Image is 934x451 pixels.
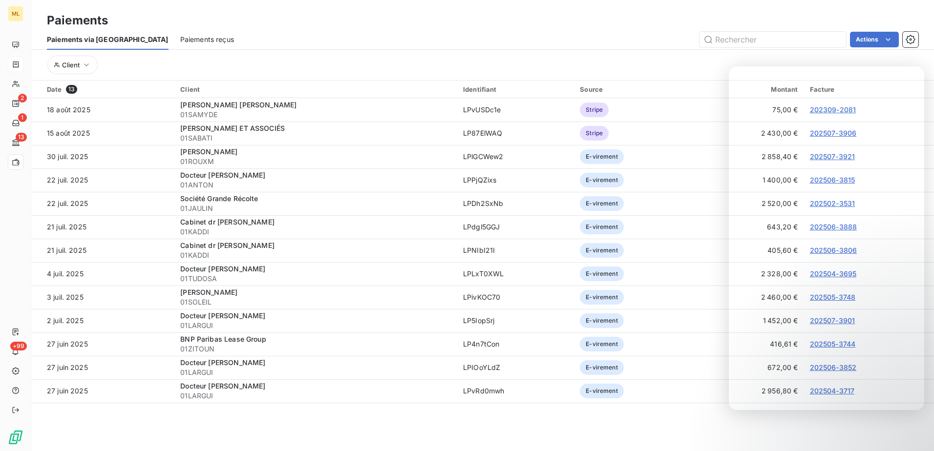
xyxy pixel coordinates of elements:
div: Identifiant [463,85,568,93]
span: 01ZITOUN [180,344,451,354]
span: Docteur [PERSON_NAME] [180,265,265,273]
span: BNP Paribas Lease Group [180,335,266,343]
span: 01LARGUI [180,391,451,401]
td: 22 juil. 2025 [31,168,174,192]
input: Rechercher [700,32,846,47]
span: 2 [18,94,27,102]
td: LPivKOC70 [457,286,574,309]
td: 21 juil. 2025 [31,215,174,239]
td: LPvRd0mwh [457,379,574,403]
span: [PERSON_NAME] [180,147,237,156]
td: LP87ElWAQ [457,122,574,145]
span: Docteur [PERSON_NAME] [180,311,265,320]
span: 01SAMYDE [180,110,451,120]
span: [PERSON_NAME] [PERSON_NAME] [180,101,297,109]
td: 4 juil. 2025 [31,262,174,286]
td: 3 juil. 2025 [31,286,174,309]
span: [PERSON_NAME] [180,288,237,296]
td: 2 juil. 2025 [31,309,174,332]
td: 30 juil. 2025 [31,145,174,168]
span: Cabinet dr [PERSON_NAME] [180,218,275,226]
span: Docteur [PERSON_NAME] [180,171,265,179]
td: 2 328,00 € [697,262,804,286]
span: 01LARGUI [180,368,451,377]
a: 1 [8,115,23,131]
span: 13 [66,85,77,94]
td: LP5IopSrj [457,309,574,332]
span: E-virement [580,196,624,211]
span: 01ROUXM [180,157,451,166]
td: 2 460,00 € [697,286,804,309]
td: 18 août 2025 [31,98,174,122]
span: Cabinet dr [PERSON_NAME] [180,241,275,249]
h3: Paiements [47,12,108,29]
td: 15 août 2025 [31,122,174,145]
td: 643,20 € [697,215,804,239]
iframe: Intercom live chat [729,66,924,410]
td: 1 400,00 € [697,168,804,192]
span: 13 [16,133,27,142]
span: 01KADDI [180,227,451,237]
span: Client [62,61,80,69]
span: E-virement [580,173,624,187]
td: LPlGCWew2 [457,145,574,168]
td: 2 956,80 € [697,379,804,403]
span: Paiements via [GEOGRAPHIC_DATA] [47,35,169,44]
a: 2 [8,96,23,111]
span: [PERSON_NAME] ET ASSOCIÉS [180,124,285,132]
span: 1 [18,113,27,122]
td: LPDh2SxNb [457,192,574,215]
img: Logo LeanPay [8,430,23,445]
td: LP4n7tCon [457,332,574,356]
span: Paiements reçus [180,35,234,44]
td: 1 452,00 € [697,309,804,332]
span: Docteur [PERSON_NAME] [180,382,265,390]
td: LPdgl5GGJ [457,215,574,239]
td: LPLxT0XWL [457,262,574,286]
div: ML [8,6,23,21]
span: E-virement [580,337,624,351]
span: 01ANTON [180,180,451,190]
td: 672,00 € [697,356,804,379]
span: E-virement [580,243,624,258]
td: 2 858,40 € [697,145,804,168]
span: E-virement [580,266,624,281]
span: E-virement [580,384,624,398]
span: E-virement [580,290,624,305]
span: E-virement [580,149,624,164]
span: 01KADDI [180,250,451,260]
span: Société Grande Récolte [180,194,258,203]
td: 405,60 € [697,239,804,262]
td: 27 juin 2025 [31,332,174,356]
td: LPvUSDc1e [457,98,574,122]
div: Date [47,85,169,94]
span: E-virement [580,313,624,328]
td: 22 juil. 2025 [31,192,174,215]
td: 27 juin 2025 [31,356,174,379]
div: Client [180,85,451,93]
span: E-virement [580,220,624,234]
div: Montant [702,85,798,93]
button: Client [47,56,98,74]
span: Stripe [580,126,609,141]
span: 01TUDOSA [180,274,451,284]
span: Stripe [580,102,609,117]
td: 2 430,00 € [697,122,804,145]
td: 416,61 € [697,332,804,356]
td: 21 juil. 2025 [31,239,174,262]
td: LPNIbI21I [457,239,574,262]
td: 27 juin 2025 [31,379,174,403]
td: LPPjQZixs [457,168,574,192]
iframe: Intercom live chat [901,418,924,441]
a: 13 [8,135,23,150]
td: 75,00 € [697,98,804,122]
span: 01LARGUI [180,321,451,330]
td: LPIOoYLdZ [457,356,574,379]
span: 01SABATI [180,133,451,143]
td: 2 520,00 € [697,192,804,215]
span: 01SOLEIL [180,297,451,307]
span: 01JAULIN [180,204,451,213]
span: E-virement [580,360,624,375]
span: +99 [10,342,27,350]
button: Actions [850,32,899,47]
